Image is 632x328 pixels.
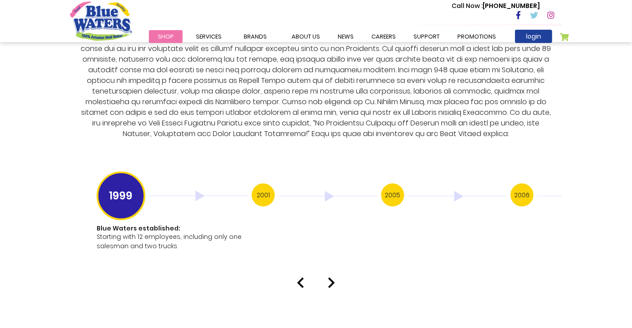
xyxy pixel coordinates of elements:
[363,30,405,43] a: careers
[329,30,363,43] a: News
[452,1,483,10] span: Call Now :
[449,30,505,43] a: Promotions
[515,30,552,43] a: login
[405,30,449,43] a: support
[196,32,222,41] span: Services
[283,30,329,43] a: about us
[158,32,174,41] span: Shop
[97,225,246,232] h1: Blue Waters established:
[97,172,145,220] h3: 1999
[452,1,540,11] p: [PHONE_NUMBER]
[97,232,246,251] p: Starting with 12 employees, including only one salesman and two trucks
[70,1,132,40] a: store logo
[511,184,534,207] h3: 2006
[78,33,555,139] p: Lore Ipsumd Sitametc Adipisc elitseddoei te inc utla 9101 et Dolorema ali Enimad min venia qu no ...
[252,184,275,207] h3: 2001
[381,184,404,207] h3: 2005
[244,32,267,41] span: Brands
